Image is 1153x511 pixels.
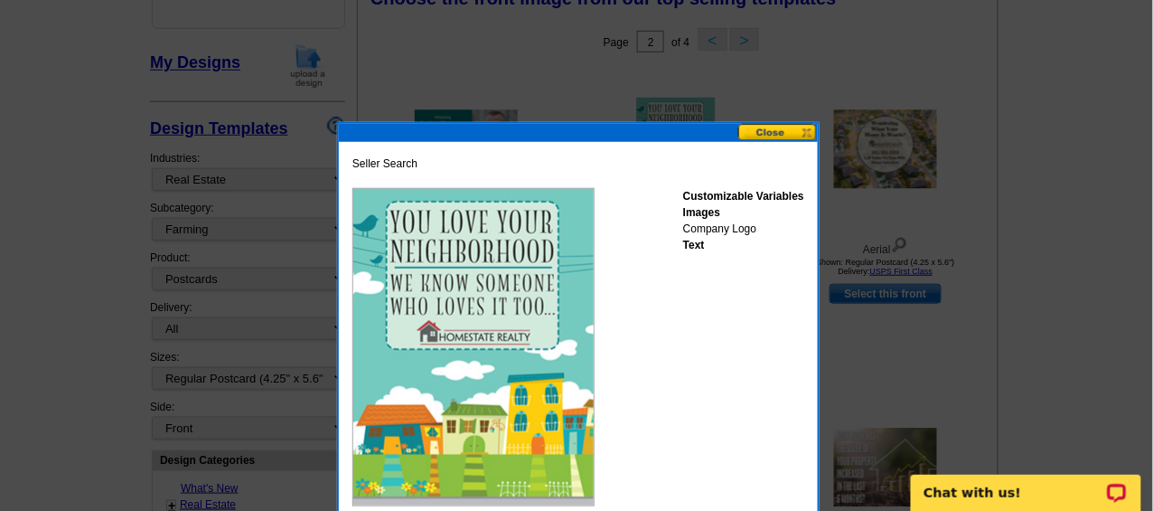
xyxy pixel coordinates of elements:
[899,454,1153,511] iframe: LiveChat chat widget
[352,156,417,172] span: Seller Search
[683,188,804,253] div: Company Logo
[683,190,804,203] strong: Customizable Variables
[683,239,705,251] strong: Text
[683,206,720,219] strong: Images
[352,188,595,506] img: neighborhood_reg_sellersearch_front_ALL.jpg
